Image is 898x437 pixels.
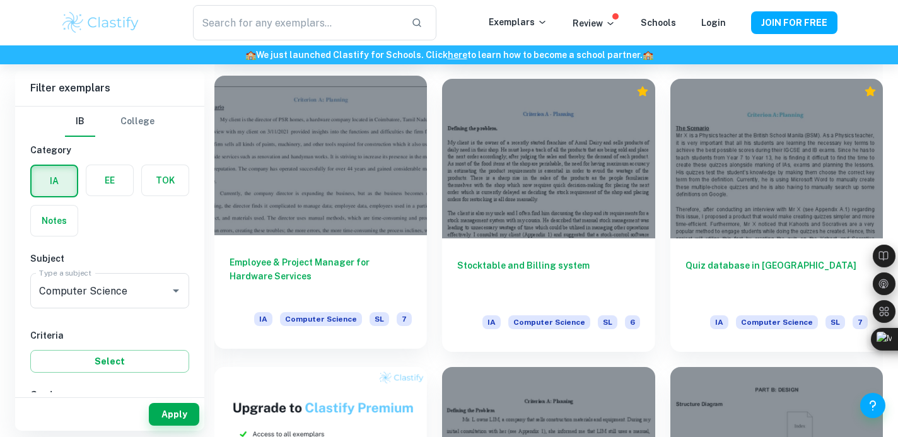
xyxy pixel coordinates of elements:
span: IA [482,315,501,329]
span: IA [710,315,728,329]
h6: Quiz database in [GEOGRAPHIC_DATA] [685,259,868,300]
span: SL [598,315,617,329]
button: JOIN FOR FREE [751,11,837,34]
span: 🏫 [245,50,256,60]
span: 7 [853,315,868,329]
span: SL [370,312,389,326]
span: SL [825,315,845,329]
span: Computer Science [736,315,818,329]
h6: Stocktable and Billing system [457,259,639,300]
a: Quiz database in [GEOGRAPHIC_DATA]IAComputer ScienceSL7 [670,79,883,352]
h6: Grade [30,388,189,402]
button: Help and Feedback [860,393,885,418]
label: Type a subject [39,267,91,278]
span: Computer Science [508,315,590,329]
span: 🏫 [643,50,653,60]
img: Clastify logo [61,10,141,35]
h6: Category [30,143,189,157]
a: Schools [641,18,676,28]
div: Filter type choice [65,107,155,137]
h6: We just launched Clastify for Schools. Click to learn how to become a school partner. [3,48,895,62]
div: Premium [864,85,877,98]
p: Review [573,16,615,30]
a: Stocktable and Billing systemIAComputer ScienceSL6 [442,79,655,352]
h6: Employee & Project Manager for Hardware Services [230,255,412,297]
span: 6 [625,315,640,329]
span: IA [254,312,272,326]
a: here [448,50,467,60]
button: Apply [149,403,199,426]
span: Computer Science [280,312,362,326]
input: Search for any exemplars... [193,5,401,40]
a: Employee & Project Manager for Hardware ServicesIAComputer ScienceSL7 [214,79,427,352]
h6: Subject [30,252,189,265]
button: IA [32,166,77,196]
div: Premium [636,85,649,98]
a: Login [701,18,726,28]
button: EE [86,165,133,195]
button: Notes [31,206,78,236]
p: Exemplars [489,15,547,29]
button: TOK [142,165,189,195]
button: College [120,107,155,137]
h6: Criteria [30,329,189,342]
span: 7 [397,312,412,326]
button: IB [65,107,95,137]
button: Select [30,350,189,373]
h6: Filter exemplars [15,71,204,106]
button: Open [167,282,185,300]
